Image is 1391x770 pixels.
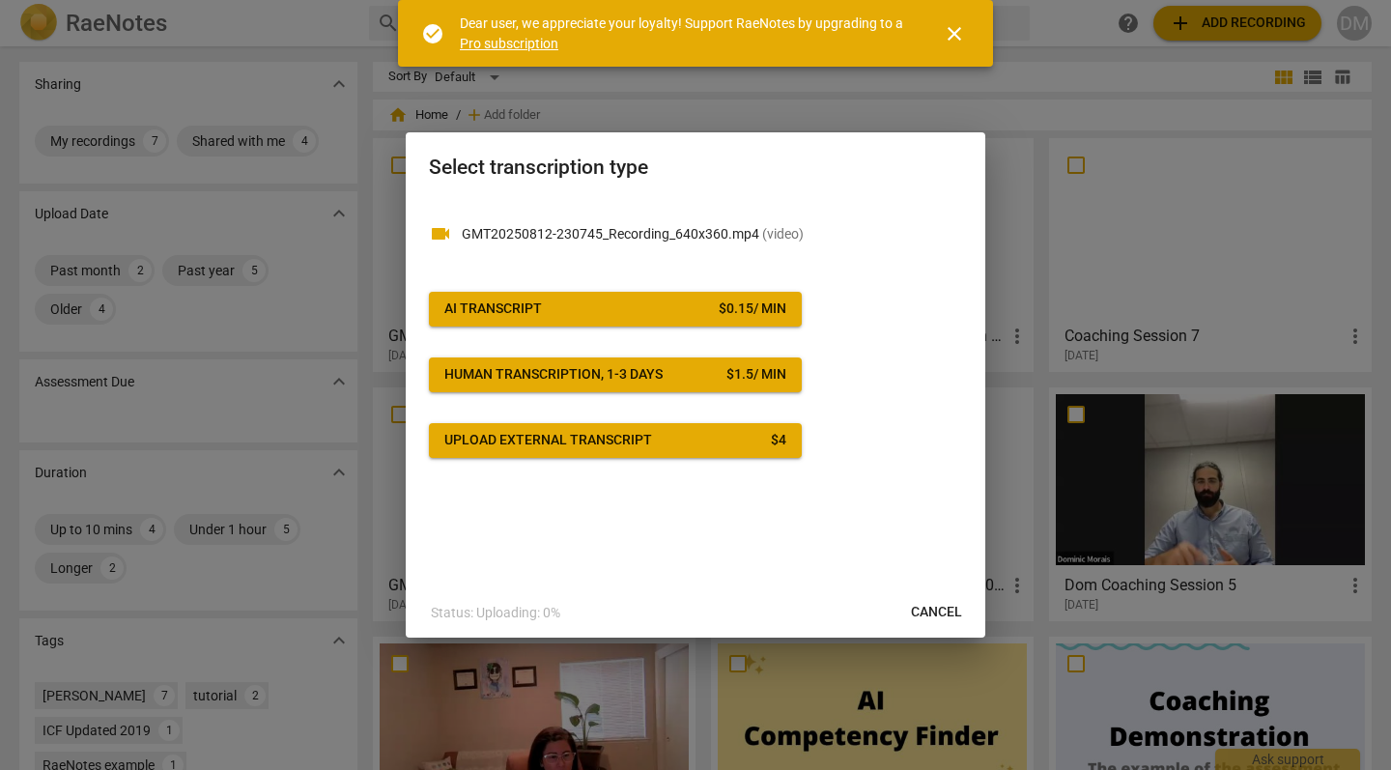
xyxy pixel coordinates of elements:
[444,365,663,385] div: Human transcription, 1-3 days
[429,222,452,245] span: videocam
[429,292,802,327] button: AI Transcript$0.15/ min
[460,36,558,51] a: Pro subscription
[719,299,786,319] div: $ 0.15 / min
[911,603,962,622] span: Cancel
[421,22,444,45] span: check_circle
[431,603,560,623] p: Status: Uploading: 0%
[943,22,966,45] span: close
[462,224,962,244] p: GMT20250812-230745_Recording_640x360.mp4(video)
[460,14,908,53] div: Dear user, we appreciate your loyalty! Support RaeNotes by upgrading to a
[771,431,786,450] div: $ 4
[762,226,804,242] span: ( video )
[895,595,978,630] button: Cancel
[931,11,978,57] button: Close
[726,365,786,385] div: $ 1.5 / min
[429,357,802,392] button: Human transcription, 1-3 days$1.5/ min
[429,423,802,458] button: Upload external transcript$4
[429,156,962,180] h2: Select transcription type
[444,299,542,319] div: AI Transcript
[444,431,652,450] div: Upload external transcript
